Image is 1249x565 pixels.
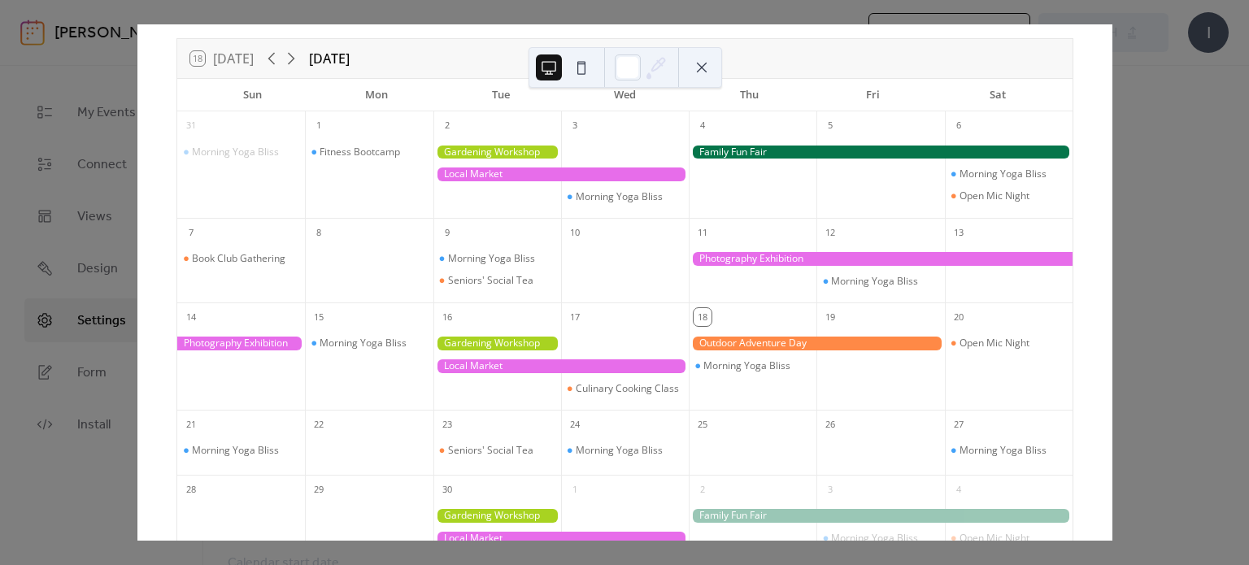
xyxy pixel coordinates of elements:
[563,79,687,111] div: Wed
[945,444,1073,457] div: Morning Yoga Bliss
[576,190,663,203] div: Morning Yoga Bliss
[694,480,712,498] div: 2
[821,117,839,135] div: 5
[566,415,584,433] div: 24
[438,415,456,433] div: 23
[433,167,690,181] div: Local Market
[310,117,328,135] div: 1
[821,224,839,241] div: 12
[433,359,690,373] div: Local Market
[694,224,712,241] div: 11
[315,79,439,111] div: Mon
[935,79,1060,111] div: Sat
[694,117,712,135] div: 4
[561,190,689,203] div: Morning Yoga Bliss
[309,49,350,68] div: [DATE]
[433,532,690,545] div: Local Market
[177,252,305,265] div: Book Club Gathering
[320,146,400,159] div: Fitness Bootcamp
[182,117,200,135] div: 31
[816,275,944,288] div: Morning Yoga Bliss
[694,415,712,433] div: 25
[566,308,584,326] div: 17
[192,146,279,159] div: Morning Yoga Bliss
[950,224,968,241] div: 13
[310,480,328,498] div: 29
[689,509,1073,523] div: Family Fun Fair
[831,275,918,288] div: Morning Yoga Bliss
[310,308,328,326] div: 15
[831,532,918,545] div: Morning Yoga Bliss
[561,444,689,457] div: Morning Yoga Bliss
[703,359,790,372] div: Morning Yoga Bliss
[821,415,839,433] div: 26
[689,252,1073,266] div: Photography Exhibition
[945,532,1073,545] div: Open Mic Night
[576,444,663,457] div: Morning Yoga Bliss
[192,444,279,457] div: Morning Yoga Bliss
[950,480,968,498] div: 4
[945,167,1073,180] div: Morning Yoga Bliss
[182,308,200,326] div: 14
[576,382,679,395] div: Culinary Cooking Class
[689,359,816,372] div: Morning Yoga Bliss
[566,117,584,135] div: 3
[950,117,968,135] div: 6
[177,146,305,159] div: Morning Yoga Bliss
[305,337,433,350] div: Morning Yoga Bliss
[433,444,561,457] div: Seniors' Social Tea
[561,382,689,395] div: Culinary Cooking Class
[310,415,328,433] div: 22
[950,308,968,326] div: 20
[438,480,456,498] div: 30
[182,415,200,433] div: 21
[694,308,712,326] div: 18
[438,117,456,135] div: 2
[190,79,315,111] div: Sun
[433,146,561,159] div: Gardening Workshop
[960,337,1029,350] div: Open Mic Night
[816,532,944,545] div: Morning Yoga Bliss
[689,337,945,350] div: Outdoor Adventure Day
[960,532,1029,545] div: Open Mic Night
[950,415,968,433] div: 27
[566,224,584,241] div: 10
[177,337,305,350] div: Photography Exhibition
[433,274,561,287] div: Seniors' Social Tea
[433,252,561,265] div: Morning Yoga Bliss
[448,444,533,457] div: Seniors' Social Tea
[960,167,1047,180] div: Morning Yoga Bliss
[945,337,1073,350] div: Open Mic Night
[438,79,563,111] div: Tue
[687,79,812,111] div: Thu
[433,509,561,523] div: Gardening Workshop
[438,308,456,326] div: 16
[960,189,1029,202] div: Open Mic Night
[812,79,936,111] div: Fri
[448,274,533,287] div: Seniors' Social Tea
[305,146,433,159] div: Fitness Bootcamp
[310,224,328,241] div: 8
[821,308,839,326] div: 19
[320,337,407,350] div: Morning Yoga Bliss
[566,480,584,498] div: 1
[177,444,305,457] div: Morning Yoga Bliss
[438,224,456,241] div: 9
[448,252,535,265] div: Morning Yoga Bliss
[182,224,200,241] div: 7
[689,146,1073,159] div: Family Fun Fair
[821,480,839,498] div: 3
[192,252,285,265] div: Book Club Gathering
[945,189,1073,202] div: Open Mic Night
[433,337,561,350] div: Gardening Workshop
[960,444,1047,457] div: Morning Yoga Bliss
[182,480,200,498] div: 28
